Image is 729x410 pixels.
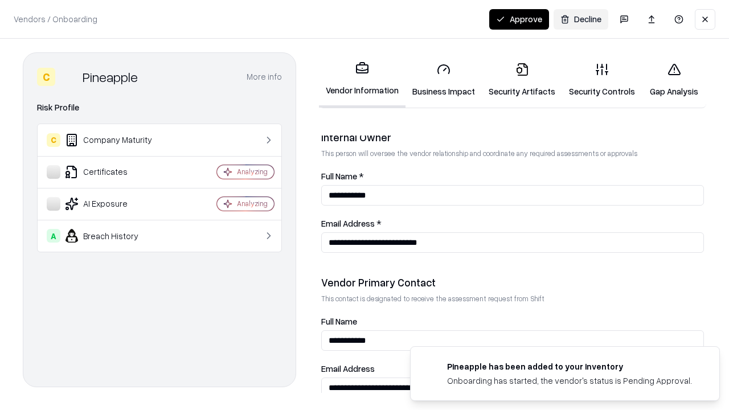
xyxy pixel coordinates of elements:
[321,219,704,228] label: Email Address *
[47,229,183,243] div: Breach History
[47,165,183,179] div: Certificates
[447,375,692,387] div: Onboarding has started, the vendor's status is Pending Approval.
[60,68,78,86] img: Pineapple
[47,133,60,147] div: C
[447,360,692,372] div: Pineapple has been added to your inventory
[321,317,704,326] label: Full Name
[321,276,704,289] div: Vendor Primary Contact
[642,54,706,106] a: Gap Analysis
[47,133,183,147] div: Company Maturity
[37,68,55,86] div: C
[47,229,60,243] div: A
[489,9,549,30] button: Approve
[319,52,406,108] a: Vendor Information
[321,364,704,373] label: Email Address
[83,68,138,86] div: Pineapple
[321,172,704,181] label: Full Name *
[554,9,608,30] button: Decline
[47,197,183,211] div: AI Exposure
[237,167,268,177] div: Analyzing
[482,54,562,106] a: Security Artifacts
[321,149,704,158] p: This person will oversee the vendor relationship and coordinate any required assessments or appro...
[37,101,282,114] div: Risk Profile
[14,13,97,25] p: Vendors / Onboarding
[321,294,704,304] p: This contact is designated to receive the assessment request from Shift
[562,54,642,106] a: Security Controls
[406,54,482,106] a: Business Impact
[237,199,268,208] div: Analyzing
[247,67,282,87] button: More info
[321,130,704,144] div: Internal Owner
[424,360,438,374] img: pineappleenergy.com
